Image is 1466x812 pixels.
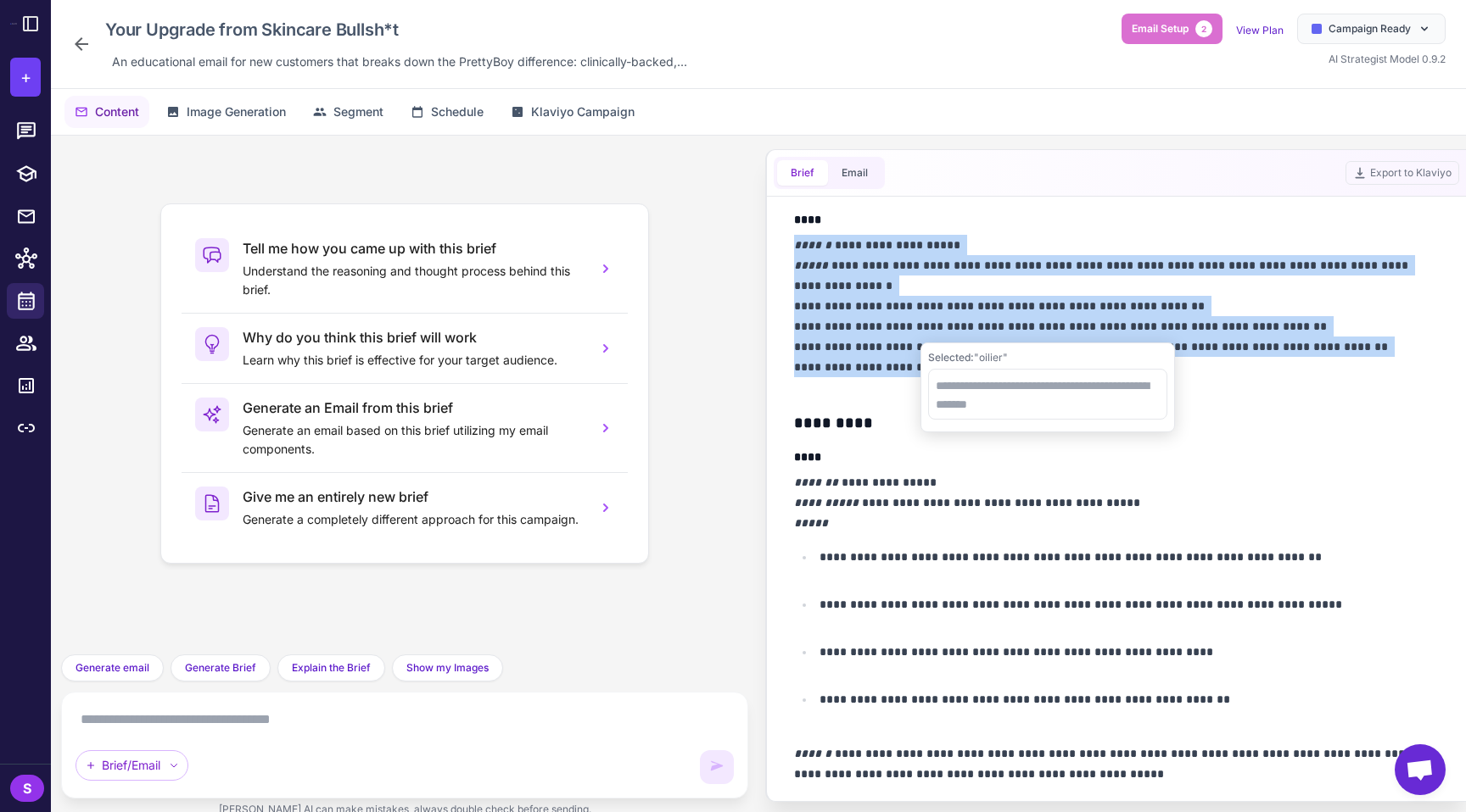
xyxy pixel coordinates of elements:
div: Brief/Email [76,750,188,781]
span: Content [95,103,139,121]
p: Generate an email based on this brief utilizing my email components. [243,421,584,459]
button: Segment [303,96,394,128]
span: An educational email for new customers that breaks down the PrettyBoy difference: clinically-back... [112,53,687,71]
h3: Tell me how you came up with this brief [243,238,584,259]
p: Understand the reasoning and thought process behind this brief. [243,262,584,299]
h3: Give me an entirely new brief [243,487,584,507]
h3: Generate an Email from this brief [243,398,584,418]
h3: Why do you think this brief will work [243,327,584,348]
div: Click to edit description [105,49,694,75]
p: Learn why this brief is effective for your target audience. [243,351,584,370]
span: AI Strategist Model 0.9.2 [1329,53,1446,65]
span: Email Setup [1132,21,1189,36]
button: Content [64,96,149,128]
span: Schedule [431,103,484,121]
span: Campaign Ready [1329,21,1411,36]
span: Generate Brief [185,660,256,676]
span: Image Generation [187,103,286,121]
span: Generate email [76,660,149,676]
button: Generate Brief [171,654,271,681]
span: + [20,64,31,90]
button: Image Generation [156,96,296,128]
div: Open chat [1395,744,1446,795]
button: Brief [777,160,828,186]
span: Explain the Brief [292,660,371,676]
span: Segment [333,103,383,121]
p: Generate a completely different approach for this campaign. [243,510,584,529]
button: Generate email [61,654,164,681]
button: Export to Klaviyo [1346,161,1459,185]
button: Klaviyo Campaign [501,96,645,128]
button: Show my Images [392,654,503,681]
button: Schedule [400,96,494,128]
a: View Plan [1236,24,1284,36]
div: Click to edit campaign name [98,14,694,46]
span: Klaviyo Campaign [531,103,635,121]
span: Show my Images [406,660,489,676]
button: + [10,58,41,97]
button: Explain the Brief [277,654,385,681]
span: Selected: [928,351,974,364]
div: S [10,775,44,802]
button: Email [828,160,881,186]
span: 2 [1195,20,1212,37]
button: Email Setup2 [1122,14,1223,44]
img: Raleon Logo [10,23,17,24]
div: "oilier" [928,350,1167,365]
